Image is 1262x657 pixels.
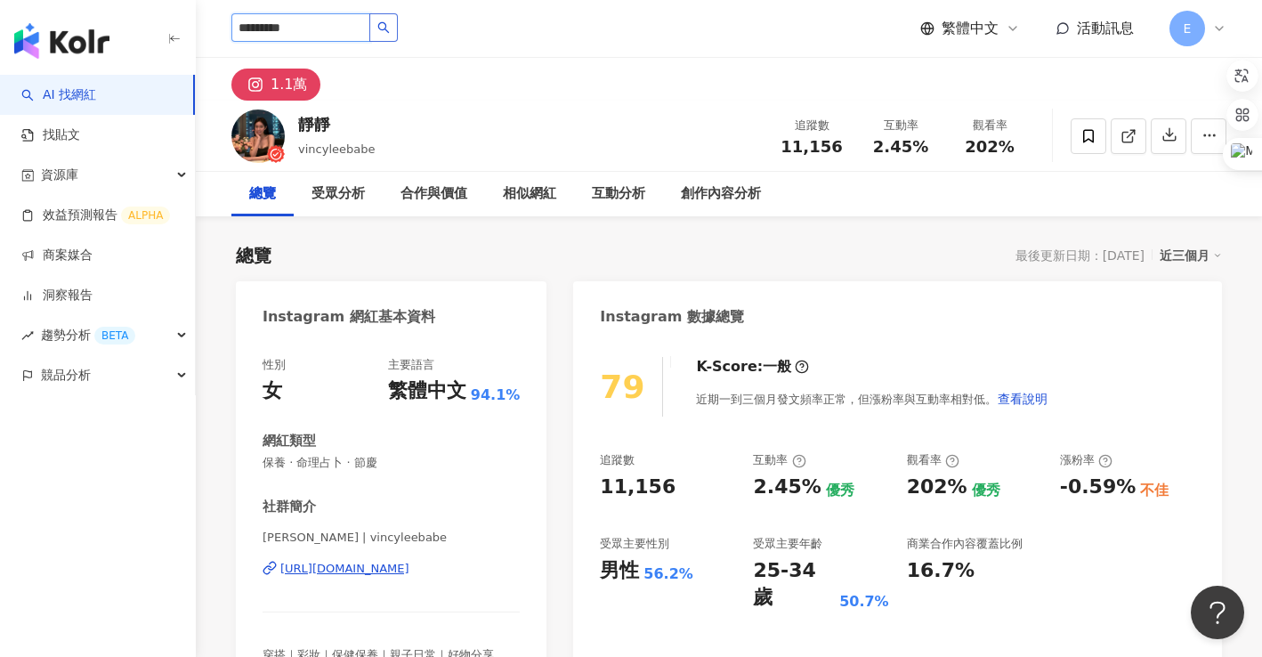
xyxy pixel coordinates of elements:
a: 洞察報告 [21,287,93,304]
div: 優秀 [826,481,854,500]
div: 優秀 [972,481,1000,500]
div: Instagram 數據總覽 [600,307,744,327]
span: vincyleebabe [298,142,375,156]
span: 繁體中文 [942,19,999,38]
img: logo [14,23,109,59]
button: 1.1萬 [231,69,320,101]
div: 女 [263,377,282,405]
div: 商業合作內容覆蓋比例 [907,536,1023,552]
a: [URL][DOMAIN_NAME] [263,561,520,577]
div: 總覽 [236,243,271,268]
div: [URL][DOMAIN_NAME] [280,561,409,577]
div: 11,156 [600,474,675,501]
span: 202% [965,138,1015,156]
div: 靜靜 [298,113,375,135]
button: 查看說明 [997,381,1048,417]
div: Instagram 網紅基本資料 [263,307,435,327]
div: 漲粉率 [1060,452,1112,468]
span: 保養 · 命理占卜 · 節慶 [263,455,520,471]
div: 觀看率 [956,117,1023,134]
span: [PERSON_NAME] | vincyleebabe [263,530,520,546]
div: 互動率 [867,117,934,134]
a: 找貼文 [21,126,80,144]
div: 近期一到三個月發文頻率正常，但漲粉率與互動率相對低。 [696,381,1048,417]
span: 94.1% [471,385,521,405]
div: 受眾分析 [311,183,365,205]
span: 查看說明 [998,392,1048,406]
div: 互動分析 [592,183,645,205]
div: 觀看率 [907,452,959,468]
div: 25-34 歲 [753,557,835,612]
div: 1.1萬 [271,72,307,97]
div: 16.7% [907,557,975,585]
div: 56.2% [643,564,693,584]
span: 趨勢分析 [41,315,135,355]
div: 追蹤數 [778,117,845,134]
div: 不佳 [1140,481,1169,500]
div: 一般 [763,357,791,377]
div: 受眾主要性別 [600,536,669,552]
div: 近三個月 [1160,244,1222,267]
a: searchAI 找網紅 [21,86,96,104]
div: 受眾主要年齡 [753,536,822,552]
span: 2.45% [873,138,928,156]
span: E [1184,19,1192,38]
span: search [377,21,390,34]
a: 商案媒合 [21,247,93,264]
div: 2.45% [753,474,821,501]
span: 競品分析 [41,355,91,395]
span: 活動訊息 [1077,20,1134,36]
iframe: Help Scout Beacon - Open [1191,586,1244,639]
img: KOL Avatar [231,109,285,163]
div: 網紅類型 [263,432,316,450]
div: 合作與價值 [400,183,467,205]
div: -0.59% [1060,474,1136,501]
div: 主要語言 [388,357,434,373]
div: 性別 [263,357,286,373]
div: 79 [600,369,644,405]
div: 最後更新日期：[DATE] [1015,248,1145,263]
div: 50.7% [839,592,889,612]
span: rise [21,329,34,342]
div: 男性 [600,557,639,585]
div: 創作內容分析 [681,183,761,205]
div: 總覽 [249,183,276,205]
span: 11,156 [781,137,842,156]
div: 202% [907,474,967,501]
div: K-Score : [696,357,809,377]
div: BETA [94,327,135,345]
div: 社群簡介 [263,498,316,516]
div: 繁體中文 [388,377,466,405]
span: 資源庫 [41,155,78,195]
div: 相似網紅 [503,183,556,205]
div: 追蹤數 [600,452,635,468]
a: 效益預測報告ALPHA [21,207,170,224]
div: 互動率 [753,452,805,468]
